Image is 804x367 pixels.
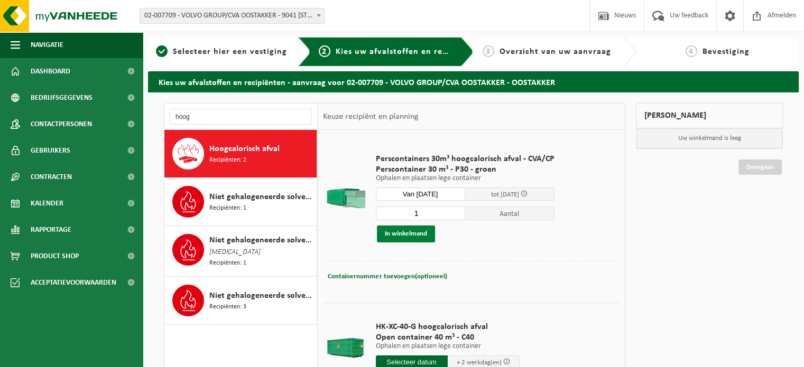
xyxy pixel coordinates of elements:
span: Recipiënten: 1 [209,203,246,213]
span: Containernummer toevoegen(optioneel) [328,273,447,280]
a: 1Selecteer hier een vestiging [153,45,290,58]
span: Perscontainers 30m³ hoogcalorisch afval - CVA/CP [376,154,555,164]
span: Niet gehalogeneerde solventen - hoogcalorisch in IBC [209,234,314,247]
button: In winkelmand [377,225,435,242]
p: Ophalen en plaatsen lege container [376,175,555,182]
span: 3 [483,45,494,57]
span: 02-007709 - VOLVO GROUP/CVA OOSTAKKER - 9041 OOSTAKKER, SMALLEHEERWEG 31 [140,8,324,23]
span: Hoogcalorisch afval [209,143,280,155]
span: Recipiënten: 2 [209,155,246,165]
button: Hoogcalorisch afval Recipiënten: 2 [164,130,317,178]
span: HK-XC-40-G hoogcalorisch afval [376,322,520,332]
div: Keuze recipiënt en planning [318,103,423,130]
span: Bevestiging [703,48,750,56]
span: Acceptatievoorwaarden [31,269,116,296]
span: Navigatie [31,32,63,58]
p: Uw winkelmand is leeg [636,128,782,148]
span: 02-007709 - VOLVO GROUP/CVA OOSTAKKER - 9041 OOSTAKKER, SMALLEHEERWEG 31 [140,8,325,24]
input: Materiaal zoeken [170,109,312,125]
span: tot [DATE] [491,191,519,198]
span: Aantal [465,206,555,220]
span: Kalender [31,190,63,217]
span: Niet gehalogeneerde solventen - hoogcalorisch in 200lt-vat [209,191,314,203]
span: Selecteer hier een vestiging [173,48,287,56]
span: [MEDICAL_DATA] [209,247,261,258]
span: Gebruikers [31,137,70,164]
span: 1 [156,45,168,57]
button: Niet gehalogeneerde solventen - hoogcalorisch in IBC [MEDICAL_DATA] Recipiënten: 1 [164,226,317,277]
h2: Kies uw afvalstoffen en recipiënten - aanvraag voor 02-007709 - VOLVO GROUP/CVA OOSTAKKER - OOSTA... [148,71,799,92]
a: Doorgaan [738,159,782,175]
div: [PERSON_NAME] [636,103,783,128]
span: Recipiënten: 3 [209,302,246,312]
span: Niet gehalogeneerde solventen - hoogcalorisch in kleinverpakking [209,289,314,302]
span: Dashboard [31,58,70,84]
span: 4 [686,45,697,57]
button: Niet gehalogeneerde solventen - hoogcalorisch in kleinverpakking Recipiënten: 3 [164,277,317,325]
span: Rapportage [31,217,71,243]
span: Product Shop [31,243,79,269]
span: Perscontainer 30 m³ - P30 - groen [376,164,555,175]
span: Bedrijfsgegevens [31,84,93,111]
p: Ophalen en plaatsen lege container [376,343,520,350]
span: Contracten [31,164,72,190]
span: 2 [319,45,330,57]
input: Selecteer datum [376,187,465,201]
span: Overzicht van uw aanvraag [500,48,611,56]
span: Open container 40 m³ - C40 [376,332,520,343]
span: Kies uw afvalstoffen en recipiënten [336,48,481,56]
span: Contactpersonen [31,111,92,137]
button: Containernummer toevoegen(optioneel) [327,269,448,284]
button: Niet gehalogeneerde solventen - hoogcalorisch in 200lt-vat Recipiënten: 1 [164,178,317,226]
span: Recipiënten: 1 [209,258,246,268]
span: + 2 werkdag(en) [457,359,502,366]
